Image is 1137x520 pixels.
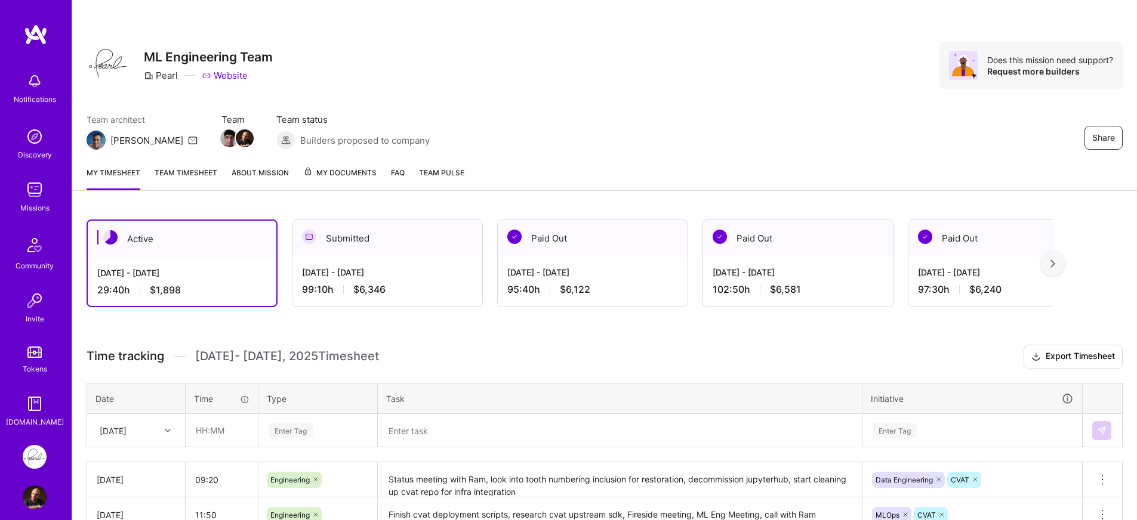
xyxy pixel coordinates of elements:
[195,349,379,364] span: [DATE] - [DATE] , 2025 Timesheet
[188,135,198,145] i: icon Mail
[269,421,313,439] div: Enter Tag
[87,349,164,364] span: Time tracking
[97,284,267,296] div: 29:40 h
[23,69,47,93] img: bell
[16,259,54,272] div: Community
[560,283,590,296] span: $6,122
[391,166,405,190] a: FAQ
[23,125,47,148] img: discovery
[220,129,238,147] img: Team Member Avatar
[23,289,47,312] img: Invite
[300,134,430,147] span: Builders proposed to company
[871,392,1074,406] div: Initiative
[232,166,289,190] a: About Mission
[221,113,252,126] span: Team
[87,166,140,190] a: My timesheet
[23,178,47,202] img: teamwork
[6,416,64,428] div: [DOMAIN_NAME]
[165,428,171,434] i: icon Chevron
[302,230,316,244] img: Submitted
[144,49,273,64] h3: ML Engineering Team
[144,71,153,81] i: icon CompanyGray
[186,414,257,446] input: HH:MM
[419,166,464,190] a: Team Pulse
[23,363,47,375] div: Tokens
[23,392,47,416] img: guide book
[155,166,217,190] a: Team timesheet
[20,445,50,469] a: Pearl: ML Engineering Team
[918,266,1089,278] div: [DATE] - [DATE]
[379,463,861,496] textarea: Status meeting with Ram, look into tooth numbering inclusion for restoration, decommission jupyte...
[87,383,186,414] th: Date
[302,283,473,296] div: 99:10 h
[100,424,127,437] div: [DATE]
[951,475,969,484] span: CVAT
[110,134,183,147] div: [PERSON_NAME]
[918,283,1089,296] div: 97:30 h
[302,266,473,278] div: [DATE] - [DATE]
[270,510,310,519] span: Engineering
[87,113,198,126] span: Team architect
[713,283,883,296] div: 102:50 h
[97,267,267,279] div: [DATE] - [DATE]
[1024,345,1123,369] button: Export Timesheet
[202,69,248,82] a: Website
[292,220,482,256] div: Submitted
[378,383,862,414] th: Task
[276,131,295,150] img: Builders proposed to company
[150,284,181,296] span: $1,898
[876,510,899,519] span: MLOps
[236,129,254,147] img: Team Member Avatar
[917,510,936,519] span: CVAT
[507,230,522,244] img: Paid Out
[908,220,1098,256] div: Paid Out
[987,66,1113,77] div: Request more builders
[703,220,893,256] div: Paid Out
[1097,426,1107,435] img: Submit
[221,128,237,148] a: Team Member Avatar
[194,392,249,405] div: Time
[14,93,56,106] div: Notifications
[419,168,464,177] span: Team Pulse
[873,421,917,439] div: Enter Tag
[1031,351,1041,363] i: icon Download
[270,475,310,484] span: Engineering
[23,485,47,509] img: User Avatar
[87,131,106,150] img: Team Architect
[258,383,378,414] th: Type
[88,221,276,257] div: Active
[353,283,386,296] span: $6,346
[507,283,678,296] div: 95:40 h
[26,312,44,325] div: Invite
[969,283,1002,296] span: $6,240
[1050,259,1055,268] img: right
[103,230,118,244] img: Active
[87,42,130,85] img: Company Logo
[20,202,50,214] div: Missions
[876,475,933,484] span: Data Engineering
[918,230,932,244] img: Paid Out
[276,113,430,126] span: Team status
[498,220,688,256] div: Paid Out
[20,231,49,259] img: Community
[18,148,52,161] div: Discovery
[27,346,42,358] img: tokens
[23,445,47,469] img: Pearl: ML Engineering Team
[1092,132,1115,144] span: Share
[987,54,1113,66] div: Does this mission need support?
[24,24,48,45] img: logo
[949,51,978,80] img: Avatar
[186,464,258,496] input: HH:MM
[97,473,175,486] div: [DATE]
[144,69,178,82] div: Pearl
[713,230,727,244] img: Paid Out
[20,485,50,509] a: User Avatar
[303,166,377,179] span: My Documents
[713,266,883,278] div: [DATE] - [DATE]
[1084,126,1123,150] button: Share
[237,128,252,148] a: Team Member Avatar
[770,283,801,296] span: $6,581
[507,266,678,278] div: [DATE] - [DATE]
[303,166,377,190] a: My Documents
